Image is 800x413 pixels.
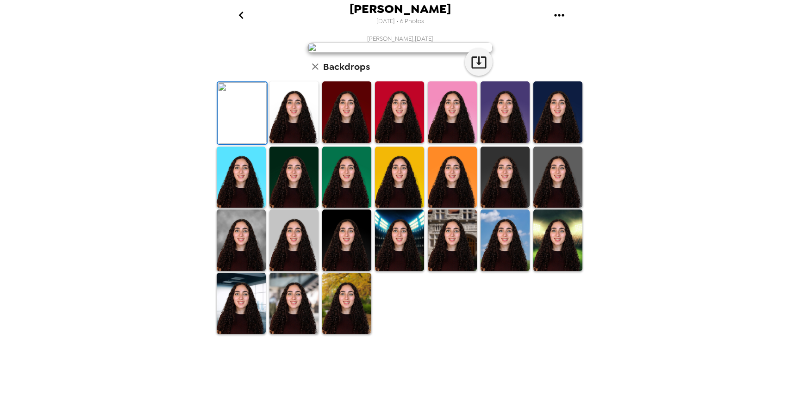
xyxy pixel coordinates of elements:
[376,15,424,28] span: [DATE] • 6 Photos
[218,82,267,144] img: Original
[323,59,370,74] h6: Backdrops
[367,35,433,43] span: [PERSON_NAME] , [DATE]
[307,43,493,53] img: user
[350,3,451,15] span: [PERSON_NAME]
